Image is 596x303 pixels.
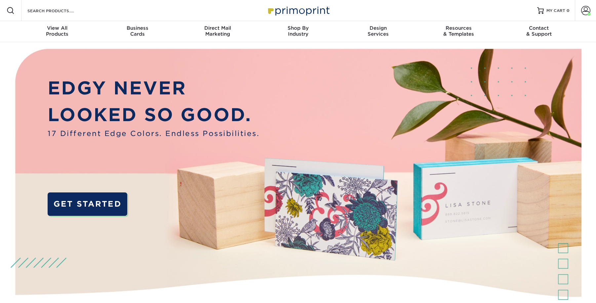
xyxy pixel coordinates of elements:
[338,25,418,37] div: Services
[258,21,338,42] a: Shop ByIndustry
[48,192,127,216] a: GET STARTED
[97,25,178,37] div: Cards
[178,21,258,42] a: Direct MailMarketing
[97,21,178,42] a: BusinessCards
[178,25,258,31] span: Direct Mail
[48,101,259,128] p: LOOKED SO GOOD.
[499,25,579,37] div: & Support
[338,21,418,42] a: DesignServices
[499,21,579,42] a: Contact& Support
[97,25,178,31] span: Business
[546,8,565,14] span: MY CART
[258,25,338,31] span: Shop By
[338,25,418,31] span: Design
[17,25,98,37] div: Products
[567,8,570,13] span: 0
[418,25,499,37] div: & Templates
[418,25,499,31] span: Resources
[17,21,98,42] a: View AllProducts
[178,25,258,37] div: Marketing
[258,25,338,37] div: Industry
[499,25,579,31] span: Contact
[418,21,499,42] a: Resources& Templates
[48,128,259,139] span: 17 Different Edge Colors. Endless Possibilities.
[27,7,91,15] input: SEARCH PRODUCTS.....
[17,25,98,31] span: View All
[265,3,331,17] img: Primoprint
[48,75,259,101] p: EDGY NEVER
